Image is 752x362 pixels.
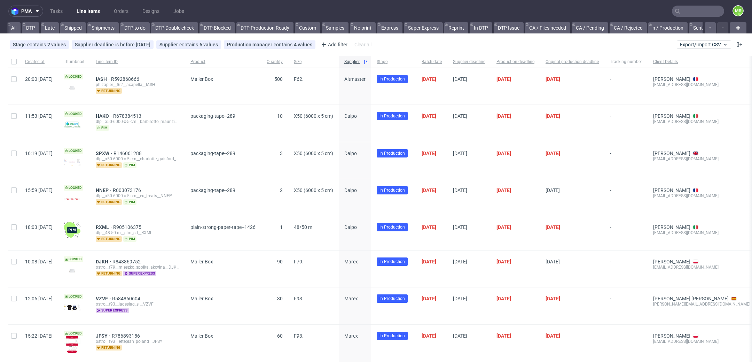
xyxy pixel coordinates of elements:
span: 30 [277,296,283,301]
span: [DATE] [546,224,560,230]
a: DTP Blocked [199,22,235,33]
span: Original production deadline [546,59,599,65]
img: version_two_editor_design.png [64,305,80,310]
span: Quantity [267,59,283,65]
span: returning [96,199,122,205]
span: Production deadline [496,59,534,65]
span: In Production [379,113,405,119]
span: [DATE] [453,113,467,119]
a: R905106375 [113,224,143,230]
a: VZVF [96,296,112,301]
a: Tasks [46,6,67,17]
span: Supplier deadline [453,59,485,65]
span: SPXW [96,151,113,156]
span: NNEP [96,187,113,193]
a: Designs [138,6,164,17]
span: In Production [379,224,405,230]
span: Locked [64,185,83,191]
a: R678384513 [113,113,143,119]
span: Marex [344,296,358,301]
span: [DATE] [422,113,436,119]
span: 15:59 [DATE] [25,187,53,193]
a: R592868666 [111,76,141,82]
span: [DATE] [453,76,467,82]
span: Marex [344,259,358,264]
span: [DATE] [496,76,511,82]
span: [DATE] [453,187,467,193]
span: RXML [96,224,113,230]
span: contains [274,42,294,47]
span: 16:19 [DATE] [25,151,53,156]
span: [DATE] [546,151,560,156]
a: [PERSON_NAME] [653,151,690,156]
a: All [7,22,21,33]
span: HAKO [96,113,113,119]
span: [DATE] [453,151,467,156]
span: [DATE] [453,296,467,301]
span: [DATE] [496,333,511,339]
span: packaging-tape--289 [190,187,235,193]
span: Mailer Box [190,259,213,264]
a: In DTP [470,22,492,33]
span: 2 [280,187,283,193]
a: [PERSON_NAME] [653,113,690,119]
span: plain-strong-paper-tape--1426 [190,224,256,230]
span: Locked [64,294,83,299]
span: pim [123,162,136,168]
span: R848869752 [112,259,142,264]
a: Reprint [444,22,468,33]
span: [DATE] [496,259,511,264]
span: In Production [379,187,405,193]
span: - [610,296,642,316]
span: In Production [379,259,405,265]
div: Clear all [353,40,373,49]
button: Export/Import CSV [677,40,731,49]
a: [PERSON_NAME] [653,76,690,82]
a: [PERSON_NAME] [653,224,690,230]
span: returning [96,88,122,94]
a: IASH [96,76,111,82]
span: In Production [379,295,405,302]
span: Export/Import CSV [680,42,728,47]
a: DJKH [96,259,112,264]
span: contains [27,42,47,47]
span: F79. [294,259,304,264]
span: pim [123,199,136,205]
span: 11:53 [DATE] [25,113,53,119]
img: version_two_editor_design [64,198,80,200]
span: pma [21,9,32,14]
span: Dalpo [344,113,357,119]
div: 2 values [47,42,66,47]
a: Super Express [404,22,443,33]
div: before [DATE] [120,42,150,47]
a: [PERSON_NAME] [653,187,690,193]
span: [DATE] [496,224,511,230]
span: Locked [64,331,83,336]
div: dlp__48-50-m__stm_srl__RXML [96,230,179,236]
span: [DATE] [546,76,560,82]
span: 500 [274,76,283,82]
span: [DATE] [422,296,436,301]
a: Shipments [87,22,119,33]
span: [DATE] [496,187,511,193]
span: [DATE] [546,296,560,301]
span: Thumbnail [64,59,85,65]
span: Mailer Box [190,76,213,82]
span: [DATE] [422,187,436,193]
button: pma [8,6,43,17]
span: [DATE] [453,259,467,264]
span: JFSY [96,333,112,339]
div: Add filter [318,39,349,50]
span: super express [96,308,129,313]
span: Locked [64,74,83,79]
a: Sent to Fulfillment [689,22,736,33]
a: DTP to do [120,22,150,33]
a: [PERSON_NAME] [PERSON_NAME] [653,296,729,301]
span: 48/50 m [294,224,312,230]
span: pim [96,125,109,131]
a: DTP Double check [151,22,198,33]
